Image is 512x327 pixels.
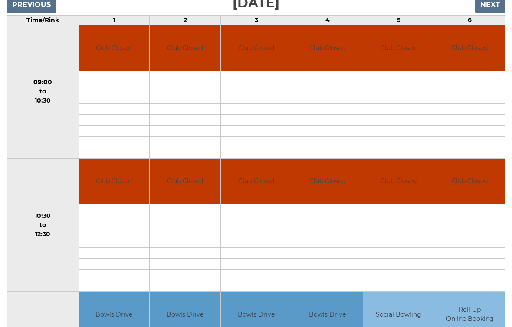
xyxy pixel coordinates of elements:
[150,159,220,205] td: Club Closed
[292,26,363,71] td: Club Closed
[363,16,434,26] td: 5
[434,26,505,71] td: Club Closed
[221,26,292,71] td: Club Closed
[7,16,79,26] td: Time/Rink
[150,16,221,26] td: 2
[434,16,505,26] td: 6
[363,26,434,71] td: Club Closed
[221,159,292,205] td: Club Closed
[363,159,434,205] td: Club Closed
[79,26,150,71] td: Club Closed
[7,26,79,159] td: 09:00 to 10:30
[150,26,220,71] td: Club Closed
[292,16,363,26] td: 4
[7,159,79,292] td: 10:30 to 12:30
[292,159,363,205] td: Club Closed
[221,16,292,26] td: 3
[79,16,150,26] td: 1
[79,159,150,205] td: Club Closed
[434,159,505,205] td: Club Closed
